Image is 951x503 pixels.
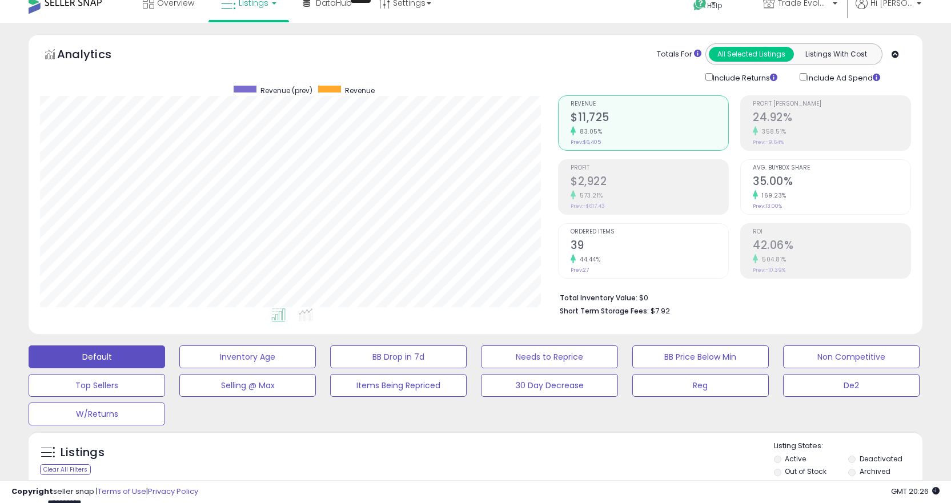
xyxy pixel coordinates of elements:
h5: Analytics [57,46,134,65]
a: Privacy Policy [148,486,198,497]
button: Needs to Reprice [481,345,617,368]
button: BB Drop in 7d [330,345,467,368]
span: $7.92 [651,305,670,316]
small: 83.05% [576,127,602,136]
li: $0 [560,290,902,304]
h2: 24.92% [753,111,910,126]
b: Short Term Storage Fees: [560,306,649,316]
span: Revenue [571,101,728,107]
small: 504.81% [758,255,787,264]
h5: Listings [61,445,105,461]
span: Revenue [345,86,375,95]
span: ROI [753,229,910,235]
span: Profit [571,165,728,171]
label: Deactivated [860,454,902,464]
h2: $11,725 [571,111,728,126]
label: Active [785,454,806,464]
small: Prev: -10.39% [753,267,785,273]
button: W/Returns [29,403,165,425]
strong: Copyright [11,486,53,497]
button: All Selected Listings [709,47,794,62]
button: Inventory Age [179,345,316,368]
button: Listings With Cost [793,47,878,62]
span: Help [707,1,723,10]
small: 573.21% [576,191,603,200]
small: Prev: 13.00% [753,203,782,210]
button: Non Competitive [783,345,920,368]
button: Selling @ Max [179,374,316,397]
label: Out of Stock [785,466,826,476]
div: Include Returns [697,71,791,84]
small: 358.51% [758,127,787,136]
button: Default [29,345,165,368]
div: seller snap | | [11,486,198,497]
h2: 39 [571,239,728,254]
h2: $2,922 [571,175,728,190]
span: 2025-09-12 20:26 GMT [891,486,940,497]
h2: 35.00% [753,175,910,190]
button: De2 [783,374,920,397]
button: Reg [632,374,769,397]
button: Top Sellers [29,374,165,397]
small: Prev: 27 [571,267,589,273]
div: Totals For [657,49,701,60]
small: 169.23% [758,191,787,200]
span: Revenue (prev) [260,86,312,95]
small: Prev: -9.64% [753,139,784,146]
h2: 42.06% [753,239,910,254]
a: Terms of Use [98,486,146,497]
span: Profit [PERSON_NAME] [753,101,910,107]
label: Archived [860,466,890,476]
button: BB Price Below Min [632,345,769,368]
small: 44.44% [576,255,600,264]
button: 30 Day Decrease [481,374,617,397]
small: Prev: -$617.43 [571,203,605,210]
div: Clear All Filters [40,464,91,475]
span: Ordered Items [571,229,728,235]
span: Avg. Buybox Share [753,165,910,171]
b: Total Inventory Value: [560,293,637,303]
div: Include Ad Spend [791,71,898,84]
small: Prev: $6,405 [571,139,601,146]
button: Items Being Repriced [330,374,467,397]
p: Listing States: [774,441,922,452]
